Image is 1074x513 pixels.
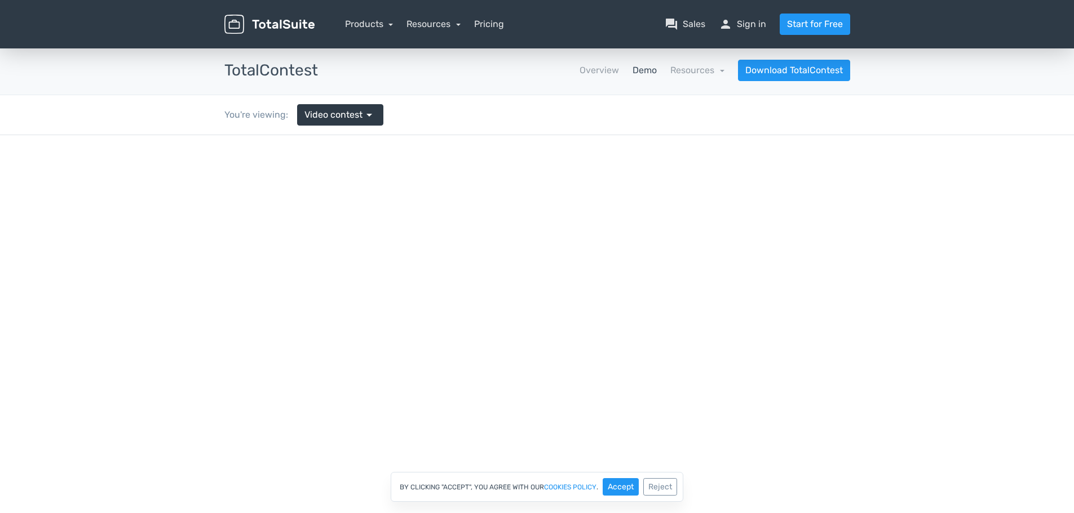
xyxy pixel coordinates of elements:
a: Video contest arrow_drop_down [297,104,383,126]
span: arrow_drop_down [363,108,376,122]
span: person [719,17,732,31]
a: Overview [580,64,619,77]
a: Demo [633,64,657,77]
a: Download TotalContest [738,60,850,81]
button: Accept [603,478,639,496]
img: TotalSuite for WordPress [224,15,315,34]
span: question_answer [665,17,678,31]
span: Video contest [304,108,363,122]
h3: TotalContest [224,62,318,79]
a: Resources [670,65,724,75]
a: Products [345,19,394,29]
a: Resources [406,19,461,29]
button: Reject [643,478,677,496]
div: You're viewing: [224,108,297,122]
a: cookies policy [544,484,596,490]
div: By clicking "Accept", you agree with our . [391,472,683,502]
a: question_answerSales [665,17,705,31]
a: personSign in [719,17,766,31]
a: Pricing [474,17,504,31]
a: Start for Free [780,14,850,35]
